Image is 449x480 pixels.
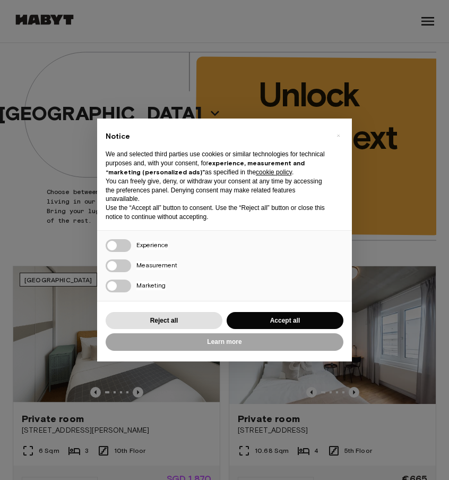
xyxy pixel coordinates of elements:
[106,159,305,176] strong: experience, measurement and “marketing (personalized ads)”
[106,333,343,351] button: Learn more
[106,150,326,176] p: We and selected third parties use cookies or similar technologies for technical purposes and, wit...
[227,312,343,330] button: Accept all
[136,281,166,290] span: Marketing
[336,129,340,142] span: ×
[330,127,347,144] button: Close this notice
[106,312,222,330] button: Reject all
[106,204,326,222] p: Use the “Accept all” button to consent. Use the “Reject all” button or close this notice to conti...
[256,169,292,176] a: cookie policy
[106,177,326,204] p: You can freely give, deny, or withdraw your consent at any time by accessing the preferences pane...
[106,131,326,142] h2: Notice
[136,261,177,270] span: Measurement
[136,241,168,250] span: Experience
